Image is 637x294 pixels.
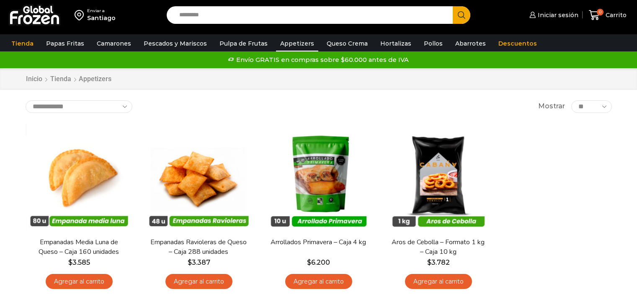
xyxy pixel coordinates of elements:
nav: Breadcrumb [26,74,111,84]
a: Arrollados Primavera – Caja 4 kg [270,238,366,247]
a: Hortalizas [376,36,415,51]
a: Aros de Cebolla – Formato 1 kg – Caja 10 kg [390,238,486,257]
span: 0 [597,9,603,15]
a: Papas Fritas [42,36,88,51]
a: Pollos [420,36,447,51]
a: Agregar al carrito: “Aros de Cebolla - Formato 1 kg - Caja 10 kg” [405,274,472,289]
a: Abarrotes [451,36,490,51]
a: Agregar al carrito: “Empanadas Ravioleras de Queso - Caja 288 unidades” [165,274,232,289]
div: Enviar a [87,8,116,14]
a: Queso Crema [322,36,372,51]
a: Empanadas Ravioleras de Queso – Caja 288 unidades [150,238,247,257]
bdi: 3.585 [68,258,90,266]
a: Inicio [26,74,43,84]
bdi: 3.782 [427,258,450,266]
a: Tienda [7,36,38,51]
a: Pulpa de Frutas [215,36,272,51]
span: Iniciar sesión [536,11,578,19]
a: Appetizers [276,36,318,51]
span: $ [307,258,311,266]
h1: Appetizers [79,75,111,83]
span: Mostrar [538,102,565,111]
a: Camarones [93,36,135,51]
span: $ [68,258,72,266]
a: Empanadas Media Luna de Queso – Caja 160 unidades [31,238,127,257]
bdi: 3.387 [188,258,210,266]
button: Search button [453,6,470,24]
span: Carrito [603,11,627,19]
select: Pedido de la tienda [26,100,132,113]
a: Pescados y Mariscos [139,36,211,51]
a: Iniciar sesión [527,7,578,23]
div: Santiago [87,14,116,22]
a: Agregar al carrito: “Arrollados Primavera - Caja 4 kg” [285,274,352,289]
bdi: 6.200 [307,258,330,266]
a: Agregar al carrito: “Empanadas Media Luna de Queso - Caja 160 unidades” [46,274,113,289]
span: $ [427,258,431,266]
span: $ [188,258,192,266]
a: 0 Carrito [587,5,629,25]
a: Descuentos [494,36,541,51]
img: address-field-icon.svg [75,8,87,22]
a: Tienda [50,74,72,84]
